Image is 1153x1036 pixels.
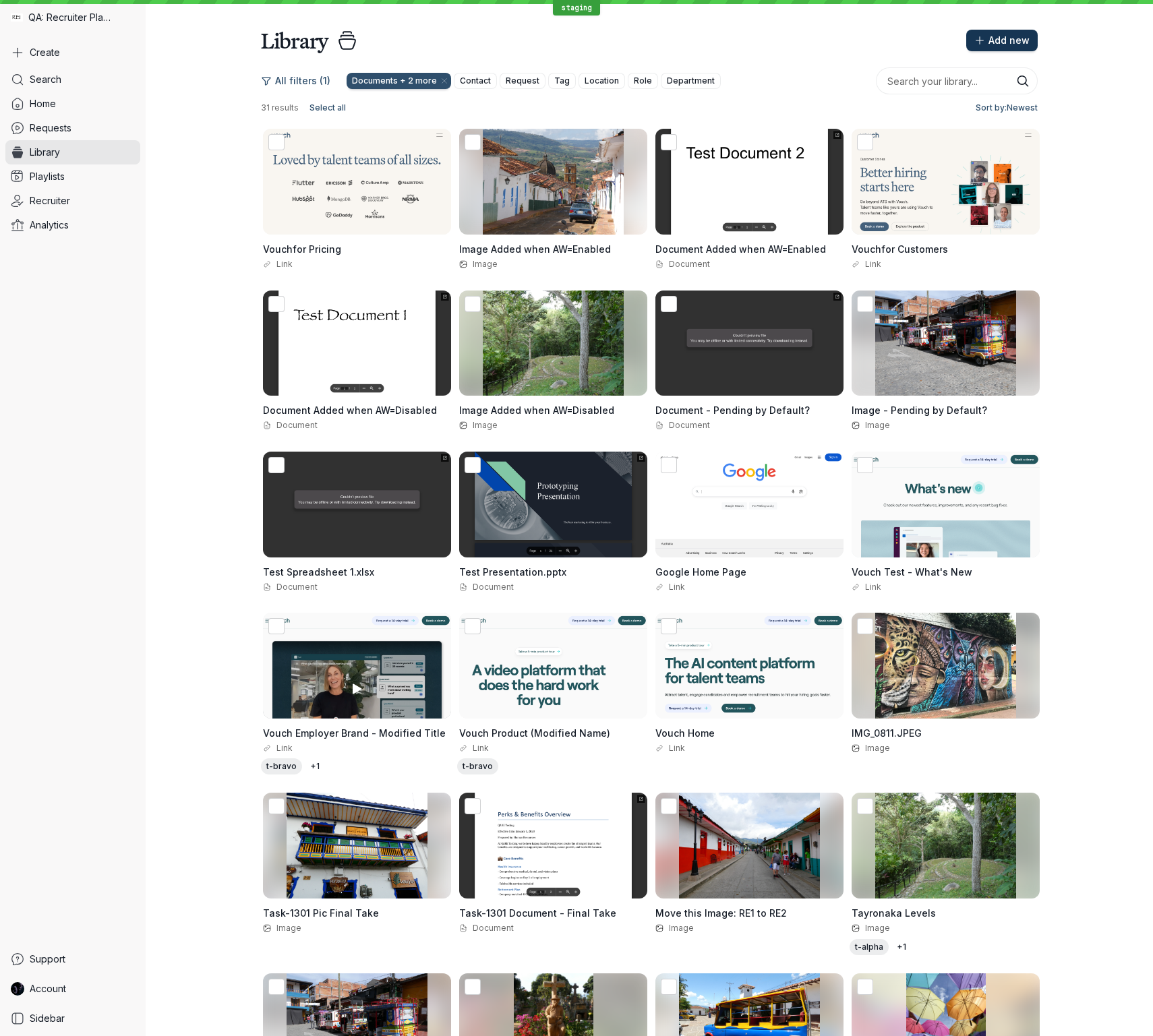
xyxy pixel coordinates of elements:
div: Document [263,582,451,592]
button: Select all [304,100,351,116]
a: Sidebar [5,1006,140,1031]
span: Department [667,74,715,88]
span: Sidebar [30,1012,65,1025]
span: Vouchfor Customers [852,243,948,255]
div: t-charlie [305,758,325,774]
div: t-bravo [261,758,302,774]
div: Link [655,582,844,592]
div: Link [852,582,1040,592]
button: All filters (1) [261,70,338,92]
img: QA: Recruiter Playground avatar [11,11,23,24]
a: Analytics [5,213,140,237]
span: Contact [460,74,491,88]
span: Move this Image: RE1 to RE2 [655,907,787,919]
img: RECollaborator avatar [11,982,24,996]
div: t-bravo [457,758,498,774]
a: Support [5,947,140,971]
span: Role [634,74,652,88]
a: Playlists [5,164,140,189]
span: Search [30,73,61,86]
div: Link [263,743,451,754]
div: Image [459,420,647,431]
div: Document [655,420,844,431]
span: Create [30,46,60,59]
span: Account [30,982,66,996]
span: Test Spreadsheet 1.xlsx [263,566,374,578]
a: Requests [5,116,140,140]
span: Sort by: Newest [976,101,1038,115]
div: t-alpha [850,939,889,955]
button: Role [628,73,658,89]
span: Document Added when AW=Enabled [655,243,826,255]
h1: Library [261,27,328,54]
button: Request [500,73,545,89]
span: Home [30,97,56,111]
span: Requests [30,121,71,135]
span: Task-1301 Document - Final Take [459,907,616,919]
div: Image [459,259,647,270]
div: Document [263,420,451,431]
a: Recruiter [5,189,140,213]
span: Document Added when AW=Disabled [263,404,437,416]
input: Search your library... [876,67,1038,94]
span: Add new [988,34,1030,47]
div: Image [655,923,844,934]
div: Link [655,743,844,754]
div: t-echo [891,939,912,955]
span: Image Added when AW=Enabled [459,243,611,255]
span: Recruiter [30,194,70,208]
span: Request [506,74,539,88]
span: Tag [554,74,570,88]
button: Contact [454,73,497,89]
button: [object Object] [347,73,452,89]
button: Add new [966,30,1038,51]
span: IMG_0811.JPEG [852,727,922,739]
span: Vouch Employer Brand - Modified Title [263,727,446,739]
div: Document [459,923,647,934]
span: Task-1301 Pic Final Take [263,907,379,919]
a: RECollaborator avatarAccount [5,977,140,1001]
span: QA: Recruiter Playground [28,11,115,24]
span: Select all [309,101,346,115]
div: Link [263,259,451,270]
span: Vouch Product (Modified Name) [459,727,610,739]
button: Create [5,40,140,65]
span: Vouch Home [655,727,715,739]
div: Image [263,923,451,934]
a: Search [5,67,140,92]
span: Location [585,74,619,88]
button: Location [579,73,625,89]
span: Documents + 2 more [352,74,437,88]
span: Image Added when AW=Disabled [459,404,614,416]
span: Library [30,146,60,159]
span: Google Home Page [655,566,746,578]
span: Image - Pending by Default? [852,404,987,416]
div: Image [852,923,1040,934]
div: Image [852,420,1040,431]
button: Tag [548,73,576,89]
span: 31 results [261,102,299,113]
button: Search [1016,74,1030,88]
a: Library [5,140,140,164]
span: Test Presentation.pptx [459,566,566,578]
div: Document [655,259,844,270]
span: Analytics [30,218,69,232]
span: Playlists [30,170,65,183]
button: Sort by:Newest [970,100,1038,116]
div: Image [852,743,1040,754]
div: Link [852,259,1040,270]
span: Support [30,952,65,966]
div: Document [459,582,647,592]
button: Department [661,73,721,89]
span: Vouchfor Pricing [263,243,341,255]
span: Tayronaka Levels [852,907,936,919]
div: Link [459,743,647,754]
div: QA: Recruiter Playground [5,5,140,30]
span: All filters (1) [275,74,330,88]
span: Document - Pending by Default? [655,404,810,416]
a: Home [5,92,140,116]
span: Vouch Test - What's New [852,566,972,578]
